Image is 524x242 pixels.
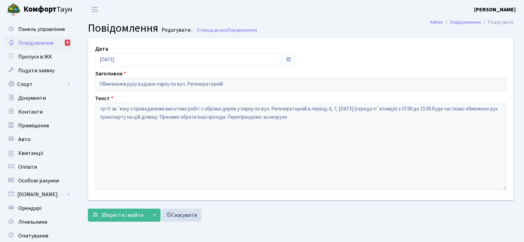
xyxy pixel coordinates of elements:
[18,177,59,185] span: Особові рахунки
[420,15,524,30] nav: breadcrumb
[18,67,54,74] span: Подати заявку
[95,45,108,53] label: Дата
[18,108,43,116] span: Контакти
[101,211,143,219] span: Зберегти і вийти
[23,4,56,15] b: Комфорт
[3,64,72,77] a: Подати заявку
[18,122,49,129] span: Приміщення
[3,77,72,91] a: Спорт
[162,209,202,222] a: Скасувати
[450,19,481,26] a: Повідомлення
[3,36,72,50] a: Повідомлення3
[3,215,72,229] a: Лічильники
[430,19,443,26] a: Admin
[18,232,48,240] span: Опитування
[18,94,46,102] span: Документи
[3,146,72,160] a: Квитанції
[3,160,72,174] a: Оплати
[196,27,257,33] a: Назад до всіхПовідомлення
[18,136,31,143] span: Авто
[3,188,72,201] a: [DOMAIN_NAME]
[474,6,516,14] a: [PERSON_NAME]
[95,70,126,78] label: Заголовок
[3,133,72,146] a: Авто
[160,27,193,33] small: Редагувати .
[3,22,72,36] a: Панель управління
[3,119,72,133] a: Приміщення
[18,163,37,171] span: Оплати
[23,4,72,15] span: Таун
[3,91,72,105] a: Документи
[3,105,72,119] a: Контакти
[18,204,41,212] span: Орендарі
[18,53,52,61] span: Пропуск в ЖК
[88,20,158,36] span: Повідомлення
[481,19,514,26] li: Редагувати
[7,3,21,17] img: logo.png
[86,4,103,15] button: Переключити навігацію
[3,201,72,215] a: Орендарі
[3,174,72,188] a: Особові рахунки
[88,209,148,222] button: Зберегти і вийти
[18,39,53,47] span: Повідомлення
[228,27,257,33] span: Повідомлення
[3,50,72,64] a: Пропуск в ЖК
[474,6,516,13] b: [PERSON_NAME]
[18,149,43,157] span: Квитанції
[95,94,113,103] label: Текст
[95,103,506,190] textarea: <p>У зв`язку з проведенням висотних робіт з обрізки дерев у парку по вул. Регенераторній в період...
[65,40,70,46] div: 3
[18,25,65,33] span: Панель управління
[18,218,47,226] span: Лічильники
